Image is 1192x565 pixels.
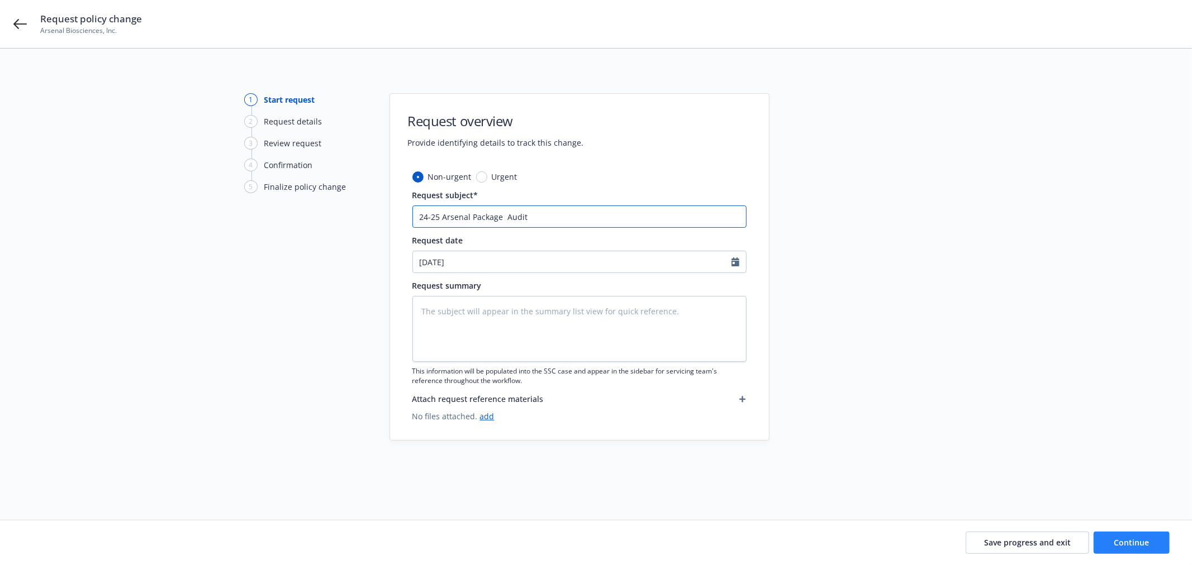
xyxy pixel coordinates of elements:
span: Non-urgent [428,171,472,183]
button: Continue [1094,532,1170,554]
span: Continue [1114,537,1150,548]
h1: Request overview [408,112,584,130]
div: 3 [244,137,258,150]
button: Save progress and exit [966,532,1089,554]
a: add [480,411,495,422]
span: Request summary [412,280,482,291]
div: Start request [264,94,315,106]
svg: Calendar [732,257,739,266]
span: Request subject* [412,190,478,200]
span: This information will be populated into the SSC case and appear in the sidebar for servicing team... [412,366,747,385]
span: Attach request reference materials [412,393,544,405]
span: Request date [412,235,463,246]
input: Non-urgent [412,171,424,183]
input: MM/DD/YYYY [413,251,732,272]
div: Request details [264,116,322,127]
div: Confirmation [264,159,313,171]
div: Review request [264,137,322,149]
div: Finalize policy change [264,181,346,193]
span: Request policy change [40,12,142,26]
span: Arsenal Biosciences, Inc. [40,26,142,36]
div: 1 [244,93,258,106]
div: 2 [244,115,258,128]
span: Urgent [492,171,517,183]
span: Provide identifying details to track this change. [408,137,584,149]
input: The subject will appear in the summary list view for quick reference. [412,205,747,228]
span: No files attached. [412,410,747,422]
span: Save progress and exit [984,537,1071,548]
input: Urgent [476,171,487,183]
div: 5 [244,180,258,193]
div: 4 [244,159,258,171]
